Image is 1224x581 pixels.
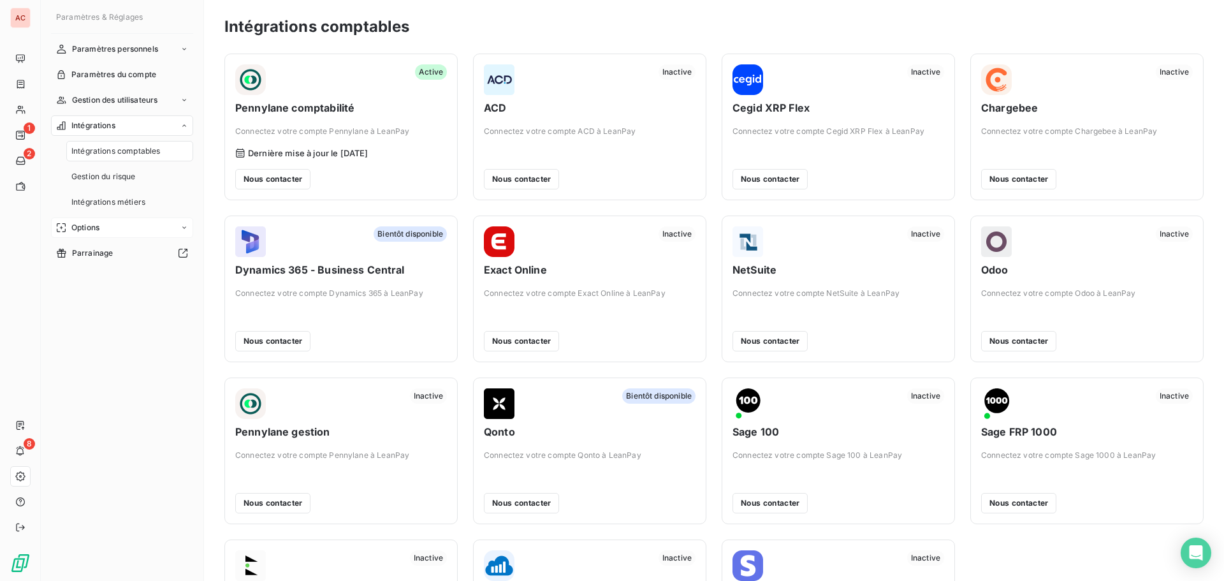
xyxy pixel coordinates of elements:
[410,388,447,404] span: Inactive
[235,100,447,115] span: Pennylane comptabilité
[981,450,1193,461] span: Connectez votre compte Sage 1000 à LeanPay
[981,226,1012,257] img: Odoo logo
[484,169,559,189] button: Nous contacter
[72,94,158,106] span: Gestion des utilisateurs
[981,424,1193,439] span: Sage FRP 1000
[732,226,763,257] img: NetSuite logo
[71,69,156,80] span: Paramètres du compte
[484,288,696,299] span: Connectez votre compte Exact Online à LeanPay
[732,424,944,439] span: Sage 100
[24,122,35,134] span: 1
[981,126,1193,137] span: Connectez votre compte Chargebee à LeanPay
[71,196,145,208] span: Intégrations métiers
[659,226,696,242] span: Inactive
[224,15,409,38] h3: Intégrations comptables
[235,169,310,189] button: Nous contacter
[484,550,514,581] img: Sellsy logo
[659,550,696,566] span: Inactive
[235,64,266,95] img: Pennylane comptabilité logo
[484,424,696,439] span: Qonto
[981,100,1193,115] span: Chargebee
[235,550,266,581] img: Sage X3 logo
[10,8,31,28] div: AC
[981,288,1193,299] span: Connectez votre compte Odoo à LeanPay
[71,120,115,131] span: Intégrations
[235,388,266,419] img: Pennylane gestion logo
[732,493,808,513] button: Nous contacter
[659,64,696,80] span: Inactive
[66,166,193,187] a: Gestion du risque
[248,148,368,158] span: Dernière mise à jour le [DATE]
[732,450,944,461] span: Connectez votre compte Sage 100 à LeanPay
[484,331,559,351] button: Nous contacter
[1156,64,1193,80] span: Inactive
[51,243,193,263] a: Parrainage
[484,493,559,513] button: Nous contacter
[732,169,808,189] button: Nous contacter
[235,262,447,277] span: Dynamics 365 - Business Central
[1156,388,1193,404] span: Inactive
[981,388,1012,419] img: Sage FRP 1000 logo
[415,64,447,80] span: Active
[732,64,763,95] img: Cegid XRP Flex logo
[732,388,763,419] img: Sage 100 logo
[410,550,447,566] span: Inactive
[235,288,447,299] span: Connectez votre compte Dynamics 365 à LeanPay
[235,493,310,513] button: Nous contacter
[981,169,1056,189] button: Nous contacter
[981,331,1056,351] button: Nous contacter
[72,247,113,259] span: Parrainage
[981,262,1193,277] span: Odoo
[72,43,158,55] span: Paramètres personnels
[66,141,193,161] a: Intégrations comptables
[484,262,696,277] span: Exact Online
[235,450,447,461] span: Connectez votre compte Pennylane à LeanPay
[484,64,514,95] img: ACD logo
[66,192,193,212] a: Intégrations métiers
[56,12,143,22] span: Paramètres & Réglages
[732,550,763,581] img: Stripe Billing logo
[10,553,31,573] img: Logo LeanPay
[24,148,35,159] span: 2
[732,331,808,351] button: Nous contacter
[235,424,447,439] span: Pennylane gestion
[1156,226,1193,242] span: Inactive
[374,226,447,242] span: Bientôt disponible
[907,388,944,404] span: Inactive
[484,100,696,115] span: ACD
[907,550,944,566] span: Inactive
[71,171,136,182] span: Gestion du risque
[907,64,944,80] span: Inactive
[235,126,447,137] span: Connectez votre compte Pennylane à LeanPay
[235,226,266,257] img: Dynamics 365 - Business Central logo
[732,288,944,299] span: Connectez votre compte NetSuite à LeanPay
[484,126,696,137] span: Connectez votre compte ACD à LeanPay
[484,388,514,419] img: Qonto logo
[732,100,944,115] span: Cegid XRP Flex
[24,438,35,450] span: 8
[71,145,160,157] span: Intégrations comptables
[732,126,944,137] span: Connectez votre compte Cegid XRP Flex à LeanPay
[981,493,1056,513] button: Nous contacter
[981,64,1012,95] img: Chargebee logo
[235,331,310,351] button: Nous contacter
[71,222,99,233] span: Options
[51,64,193,85] a: Paramètres du compte
[1181,538,1211,568] div: Open Intercom Messenger
[907,226,944,242] span: Inactive
[484,226,514,257] img: Exact Online logo
[484,450,696,461] span: Connectez votre compte Qonto à LeanPay
[732,262,944,277] span: NetSuite
[622,388,696,404] span: Bientôt disponible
